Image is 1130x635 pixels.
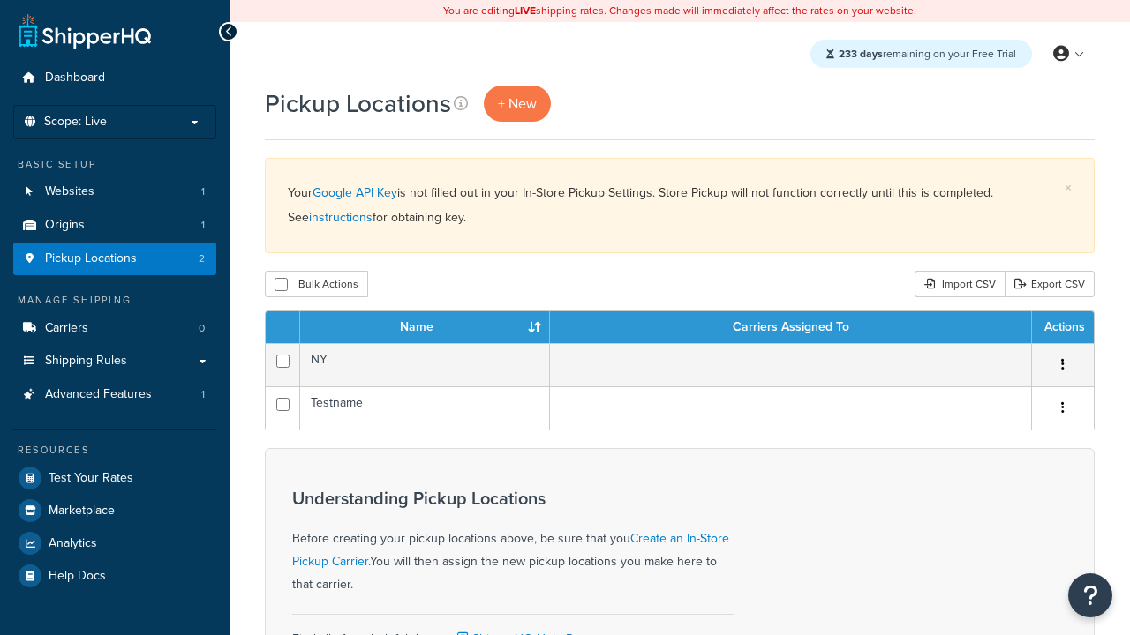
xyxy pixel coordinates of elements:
li: Advanced Features [13,378,216,411]
a: Pickup Locations 2 [13,243,216,275]
span: Test Your Rates [49,471,133,486]
h1: Pickup Locations [265,86,451,121]
a: instructions [309,208,373,227]
a: + New [484,86,551,122]
span: Carriers [45,321,88,336]
div: Manage Shipping [13,293,216,308]
div: Before creating your pickup locations above, be sure that you You will then assign the new pickup... [292,489,734,596]
th: Actions [1032,311,1094,343]
div: Your is not filled out in your In-Store Pickup Settings. Store Pickup will not function correctly... [288,181,1072,230]
a: Help Docs [13,560,216,592]
span: 1 [201,387,205,402]
li: Websites [13,176,216,208]
a: Test Your Rates [13,462,216,494]
li: Origins [13,209,216,242]
td: Testname [300,386,550,430]
span: 1 [201,218,205,233]
a: × [1065,181,1072,195]
a: Analytics [13,527,216,559]
a: Export CSV [1005,271,1095,297]
span: Pickup Locations [45,251,137,266]
span: Dashboard [45,71,105,86]
button: Open Resource Center [1068,573,1112,617]
button: Bulk Actions [265,271,368,297]
li: Pickup Locations [13,243,216,275]
div: Basic Setup [13,157,216,172]
a: Carriers 0 [13,312,216,345]
span: Advanced Features [45,387,152,402]
div: Resources [13,443,216,458]
div: Import CSV [915,271,1005,297]
a: Origins 1 [13,209,216,242]
span: 2 [199,251,205,266]
a: Advanced Features 1 [13,378,216,411]
h3: Understanding Pickup Locations [292,489,734,508]
div: remaining on your Free Trial [810,40,1032,68]
li: Carriers [13,312,216,345]
td: NY [300,343,550,386]
span: 1 [201,184,205,199]
span: 0 [199,321,205,336]
b: LIVE [515,3,536,19]
span: Analytics [49,536,97,551]
span: + New [498,93,537,114]
span: Shipping Rules [45,354,127,369]
span: Scope: Live [44,115,107,130]
a: Shipping Rules [13,345,216,377]
span: Websites [45,184,94,199]
a: ShipperHQ Home [19,13,151,49]
th: Carriers Assigned To [550,311,1032,343]
span: Help Docs [49,569,106,584]
span: Marketplace [49,504,115,519]
a: Websites 1 [13,176,216,208]
a: Dashboard [13,62,216,94]
th: Name : activate to sort column ascending [300,311,550,343]
a: Google API Key [313,183,397,202]
span: Origins [45,218,85,233]
a: Marketplace [13,495,216,527]
strong: 233 days [839,46,883,62]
